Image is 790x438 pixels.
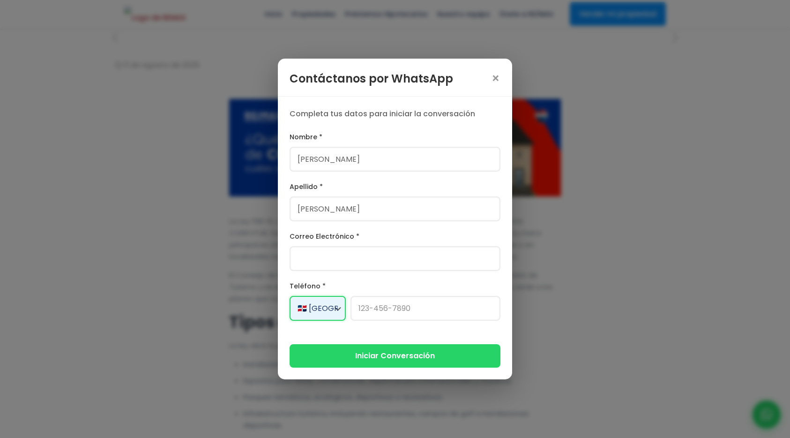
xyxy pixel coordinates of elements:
p: Completa tus datos para iniciar la conversación [290,108,500,120]
button: Iniciar Conversación [290,344,500,367]
label: Nombre * [290,131,500,143]
h3: Contáctanos por WhatsApp [290,70,453,87]
span: × [491,72,500,85]
label: Correo Electrónico * [290,231,500,242]
input: 123-456-7890 [350,296,500,321]
label: Apellido * [290,181,500,193]
label: Teléfono * [290,280,500,292]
